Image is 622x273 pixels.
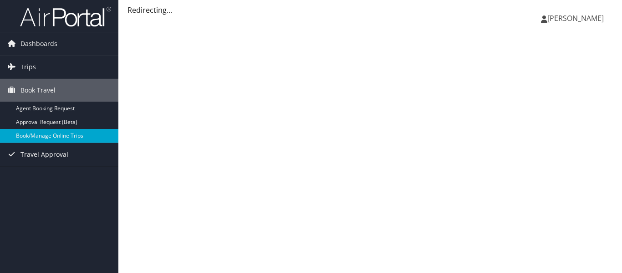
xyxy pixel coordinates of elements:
span: Book Travel [20,79,56,102]
span: [PERSON_NAME] [547,13,604,23]
img: airportal-logo.png [20,6,111,27]
span: Trips [20,56,36,78]
a: [PERSON_NAME] [541,5,613,32]
div: Redirecting... [127,5,613,15]
span: Travel Approval [20,143,68,166]
span: Dashboards [20,32,57,55]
